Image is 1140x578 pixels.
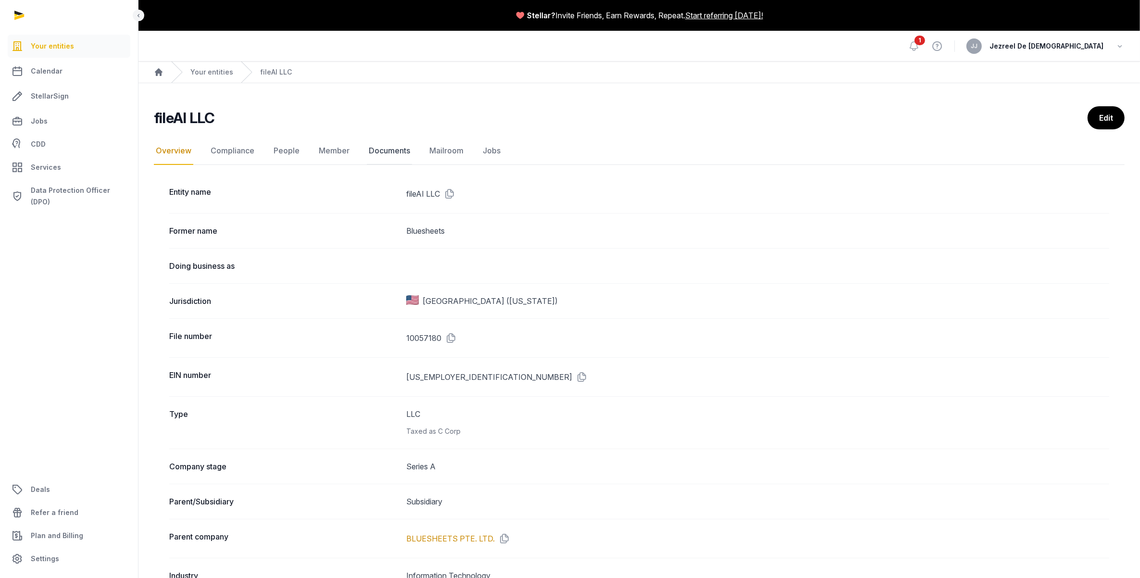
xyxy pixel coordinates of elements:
span: Data Protection Officer (DPO) [31,185,126,208]
span: JJ [971,43,977,49]
a: Settings [8,547,130,570]
span: StellarSign [31,90,69,102]
a: fileAI LLC [260,67,292,77]
a: StellarSign [8,85,130,108]
dt: Parent/Subsidiary [169,496,399,507]
dd: Bluesheets [406,225,1109,237]
nav: Tabs [154,137,1125,165]
a: Mailroom [427,137,465,165]
div: Taxed as C Corp [406,426,1109,437]
a: BLUESHEETS PTE. LTD. [406,533,495,544]
dd: [US_EMPLOYER_IDENTIFICATION_NUMBER] [406,369,1109,385]
a: Documents [367,137,412,165]
span: [GEOGRAPHIC_DATA] ([US_STATE]) [423,295,558,307]
a: Services [8,156,130,179]
span: Settings [31,553,59,565]
h2: fileAI LLC [154,109,215,126]
span: CDD [31,138,46,150]
a: Deals [8,478,130,501]
dt: Doing business as [169,260,399,272]
a: Plan and Billing [8,524,130,547]
span: Calendar [31,65,63,77]
a: CDD [8,135,130,154]
dt: Company stage [169,461,399,472]
dt: Jurisdiction [169,295,399,307]
a: Compliance [209,137,256,165]
a: Refer a friend [8,501,130,524]
dd: LLC [406,408,1109,437]
span: 1 [915,36,925,45]
a: Jobs [8,110,130,133]
dd: 10057180 [406,330,1109,346]
span: Stellar? [527,10,555,21]
span: Services [31,162,61,173]
span: Jobs [31,115,48,127]
span: Jezreel De [DEMOGRAPHIC_DATA] [990,40,1103,52]
span: Deals [31,484,50,495]
a: People [272,137,301,165]
a: Jobs [481,137,502,165]
span: Your entities [31,40,74,52]
dt: Type [169,408,399,437]
dt: File number [169,330,399,346]
a: Data Protection Officer (DPO) [8,181,130,212]
a: Your entities [190,67,233,77]
a: Start referring [DATE]! [685,10,763,21]
dt: EIN number [169,369,399,385]
nav: Breadcrumb [138,62,1140,83]
dd: Series A [406,461,1109,472]
a: Edit [1088,106,1125,129]
dd: fileAI LLC [406,186,1109,201]
iframe: Chat Widget [968,467,1140,578]
span: Refer a friend [31,507,78,518]
a: Member [317,137,351,165]
a: Your entities [8,35,130,58]
dt: Entity name [169,186,399,201]
a: Calendar [8,60,130,83]
button: JJ [966,38,982,54]
dt: Former name [169,225,399,237]
dd: Subsidiary [406,496,1109,507]
dt: Parent company [169,531,399,546]
span: Plan and Billing [31,530,83,541]
a: Overview [154,137,193,165]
